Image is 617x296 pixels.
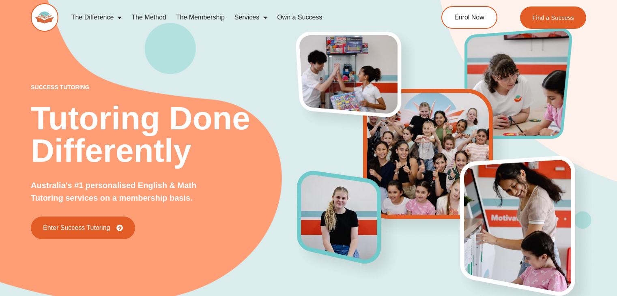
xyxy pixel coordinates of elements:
[67,8,410,27] nav: Menu
[272,8,327,27] a: Own a Success
[43,225,110,231] span: Enter Success Tutoring
[441,6,497,29] a: Enrol Now
[31,217,135,239] a: Enter Success Tutoring
[31,84,297,90] p: success tutoring
[520,6,586,29] a: Find a Success
[532,15,574,21] span: Find a Success
[454,14,484,21] span: Enrol Now
[31,102,297,167] h2: Tutoring Done Differently
[31,179,226,204] p: Australia's #1 personalised English & Math Tutoring services on a membership basis.
[127,8,171,27] a: The Method
[230,8,272,27] a: Services
[171,8,230,27] a: The Membership
[67,8,127,27] a: The Difference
